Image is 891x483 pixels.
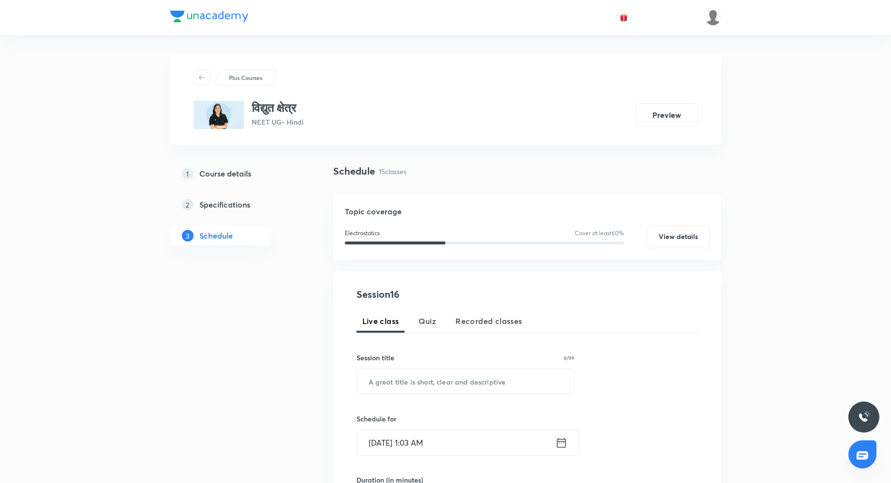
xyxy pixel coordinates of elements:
img: avatar [619,13,628,22]
h5: Topic coverage [345,206,710,217]
p: 3 [182,230,194,241]
h4: Schedule [333,164,375,178]
p: 0/99 [564,355,574,360]
button: View details [648,225,710,248]
h5: Specifications [199,199,250,210]
button: Preview [636,103,698,127]
a: 1Course details [170,164,302,183]
h6: Session title [356,353,394,363]
p: 1 [182,168,194,179]
img: Siddharth Mitra [705,9,721,26]
p: NEET UG • Hindi [252,117,304,127]
p: Electrostatics [345,229,380,238]
h5: Schedule [199,230,233,241]
a: Company Logo [170,11,248,25]
p: Cover at least 60 % [575,229,624,238]
a: 2Specifications [170,195,302,214]
p: 2 [182,199,194,210]
button: avatar [616,10,632,25]
p: Plus Courses [229,73,262,82]
img: Company Logo [170,11,248,22]
h4: Session 16 [356,287,534,302]
span: Live class [362,315,399,327]
h6: Schedule for [356,414,575,424]
h3: विद्युत क्षेत्र [252,101,304,115]
input: A great title is short, clear and descriptive [357,369,574,394]
img: ttu [858,411,870,423]
h5: Course details [199,168,251,179]
span: Recorded classes [455,315,522,327]
img: 5AFEC5F2-58A9-488E-B73E-AF7FA56527E4_plus.png [194,101,244,129]
p: 15 classes [379,166,406,177]
span: Quiz [419,315,437,327]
